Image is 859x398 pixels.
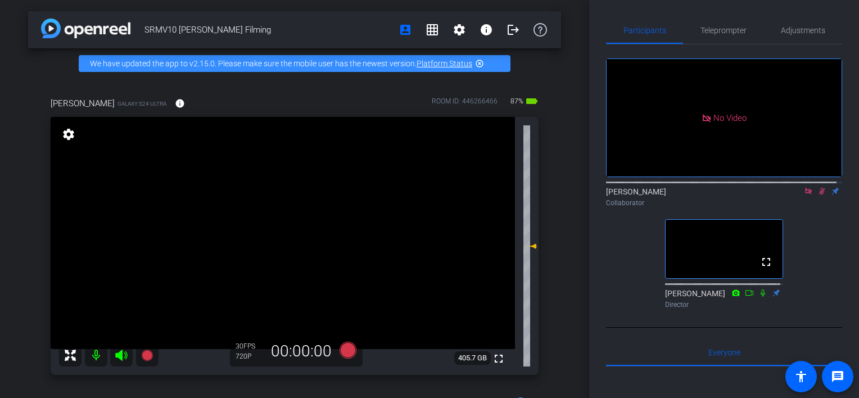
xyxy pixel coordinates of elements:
[426,23,439,37] mat-icon: grid_on
[606,186,842,208] div: [PERSON_NAME]
[525,94,539,108] mat-icon: battery_std
[623,26,666,34] span: Participants
[794,370,808,383] mat-icon: accessibility
[79,55,510,72] div: We have updated the app to v2.15.0. Please make sure the mobile user has the newest version.
[665,300,783,310] div: Director
[475,59,484,68] mat-icon: highlight_off
[144,19,392,41] span: SRMV10 [PERSON_NAME] Filming
[454,351,491,365] span: 405.7 GB
[41,19,130,38] img: app-logo
[831,370,844,383] mat-icon: message
[708,349,740,356] span: Everyone
[492,352,505,365] mat-icon: fullscreen
[759,255,773,269] mat-icon: fullscreen
[523,239,537,253] mat-icon: 0 dB
[713,112,747,123] span: No Video
[606,198,842,208] div: Collaborator
[781,26,825,34] span: Adjustments
[175,98,185,108] mat-icon: info
[117,99,166,108] span: Galaxy S24 Ultra
[509,92,525,110] span: 87%
[417,59,472,68] a: Platform Status
[507,23,520,37] mat-icon: logout
[264,342,339,361] div: 00:00:00
[453,23,466,37] mat-icon: settings
[243,342,255,350] span: FPS
[700,26,747,34] span: Teleprompter
[61,128,76,141] mat-icon: settings
[480,23,493,37] mat-icon: info
[665,288,783,310] div: [PERSON_NAME]
[236,352,264,361] div: 720P
[236,342,264,351] div: 30
[399,23,412,37] mat-icon: account_box
[432,96,498,112] div: ROOM ID: 446266466
[51,97,115,110] span: [PERSON_NAME]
